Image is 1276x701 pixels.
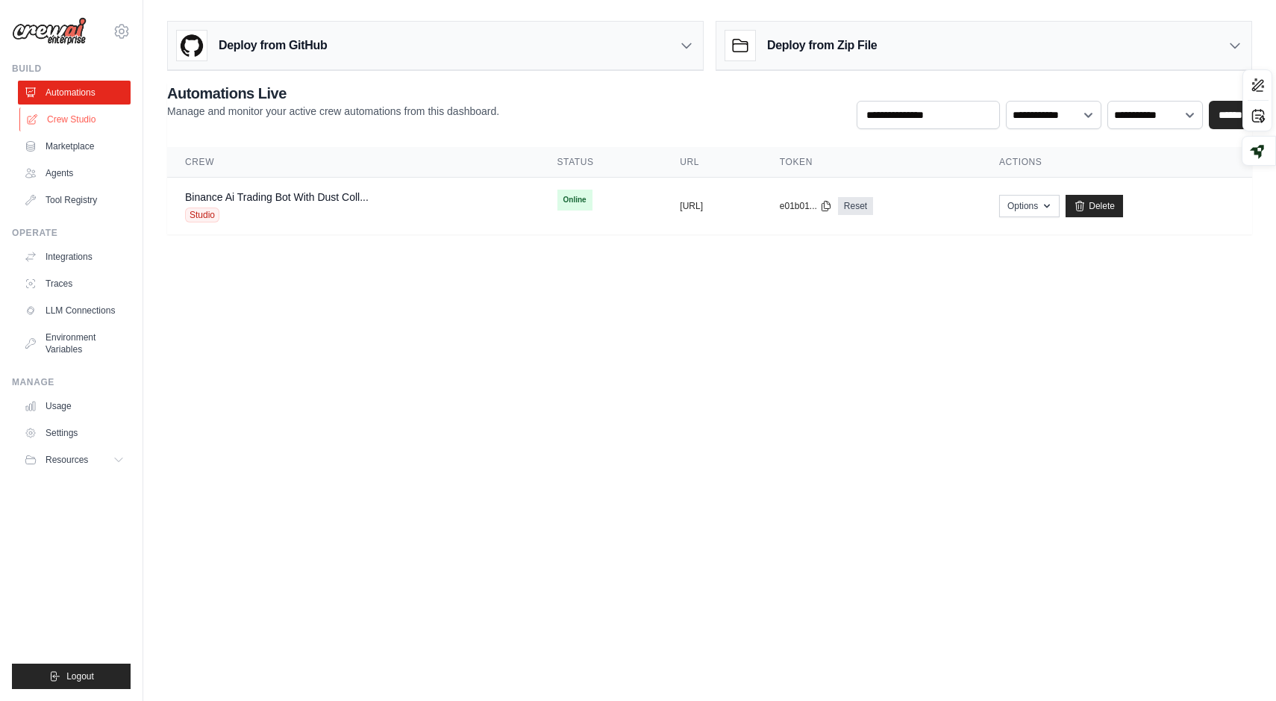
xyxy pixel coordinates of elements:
[18,448,131,472] button: Resources
[981,147,1252,178] th: Actions
[66,670,94,682] span: Logout
[767,37,877,54] h3: Deploy from Zip File
[18,81,131,105] a: Automations
[1066,195,1123,217] a: Delete
[12,227,131,239] div: Operate
[12,376,131,388] div: Manage
[18,421,131,445] a: Settings
[18,245,131,269] a: Integrations
[18,394,131,418] a: Usage
[185,208,219,222] span: Studio
[999,195,1060,217] button: Options
[18,299,131,323] a: LLM Connections
[12,664,131,689] button: Logout
[167,147,540,178] th: Crew
[12,63,131,75] div: Build
[219,37,327,54] h3: Deploy from GitHub
[557,190,592,211] span: Online
[18,325,131,361] a: Environment Variables
[185,191,369,203] a: Binance Ai Trading Bot With Dust Coll...
[167,104,499,119] p: Manage and monitor your active crew automations from this dashboard.
[540,147,663,178] th: Status
[762,147,981,178] th: Token
[18,188,131,212] a: Tool Registry
[46,454,88,466] span: Resources
[780,200,832,212] button: e01b01...
[18,134,131,158] a: Marketplace
[19,108,132,131] a: Crew Studio
[838,197,873,215] a: Reset
[662,147,761,178] th: URL
[177,31,207,60] img: GitHub Logo
[12,17,87,46] img: Logo
[18,272,131,296] a: Traces
[167,83,499,104] h2: Automations Live
[18,161,131,185] a: Agents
